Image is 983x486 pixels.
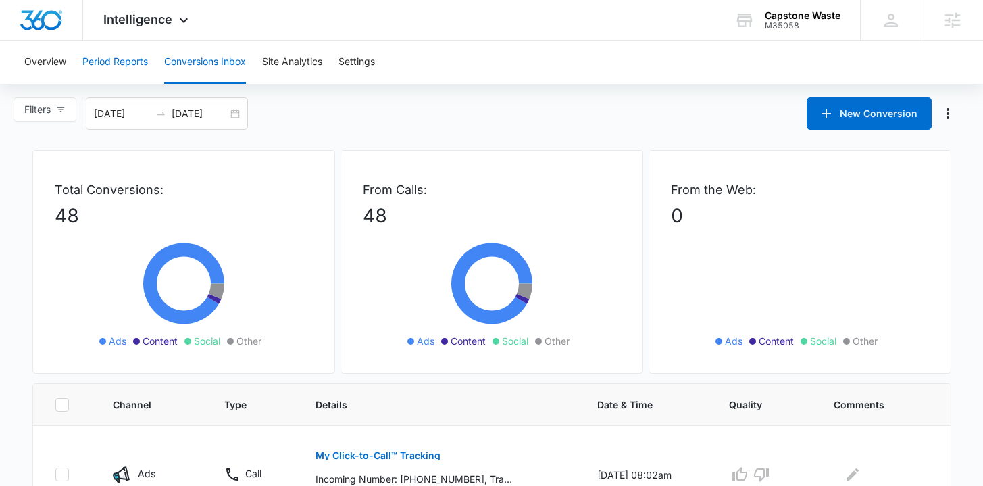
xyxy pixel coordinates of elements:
button: Manage Numbers [937,103,959,124]
span: Social [810,334,836,348]
span: Date & Time [597,397,677,412]
span: Intelligence [103,12,172,26]
button: Filters [14,97,76,122]
span: Other [236,334,261,348]
button: My Click-to-Call™ Tracking [316,439,440,472]
span: Type [224,397,263,412]
span: Quality [729,397,782,412]
p: Total Conversions: [55,180,313,199]
span: Channel [113,397,172,412]
span: Ads [725,334,742,348]
span: Ads [417,334,434,348]
span: Other [853,334,878,348]
span: Comments [834,397,909,412]
button: Conversions Inbox [164,41,246,84]
button: Edit Comments [842,464,863,485]
span: Content [143,334,178,348]
span: swap-right [155,108,166,119]
p: 48 [55,201,313,230]
button: Period Reports [82,41,148,84]
button: Overview [24,41,66,84]
span: to [155,108,166,119]
span: Filters [24,102,51,117]
button: Site Analytics [262,41,322,84]
span: Social [502,334,528,348]
button: Settings [338,41,375,84]
span: Content [451,334,486,348]
span: Social [194,334,220,348]
button: New Conversion [807,97,932,130]
span: Content [759,334,794,348]
p: From the Web: [671,180,929,199]
p: Incoming Number: [PHONE_NUMBER], Tracking Number: [PHONE_NUMBER], Ring To: [PHONE_NUMBER], Caller... [316,472,512,486]
div: account name [765,10,840,21]
p: 0 [671,201,929,230]
span: Details [316,397,545,412]
p: Ads [138,466,155,481]
p: Call [245,466,261,481]
p: From Calls: [363,180,621,199]
p: 48 [363,201,621,230]
span: Other [545,334,570,348]
div: account id [765,21,840,30]
span: Ads [109,334,126,348]
input: End date [172,106,228,121]
p: My Click-to-Call™ Tracking [316,451,440,460]
input: Start date [94,106,150,121]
